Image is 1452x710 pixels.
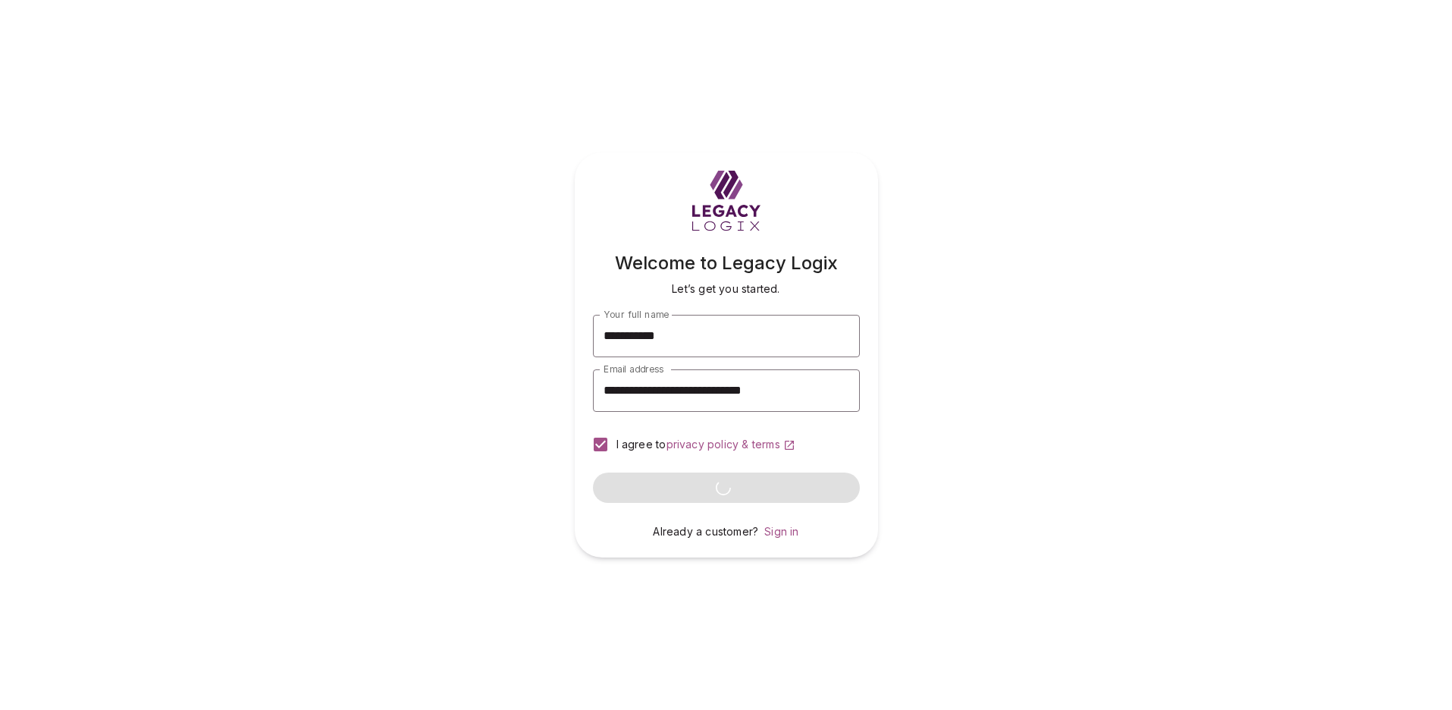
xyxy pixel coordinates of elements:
[604,308,669,319] span: Your full name
[616,438,666,451] span: I agree to
[653,525,758,538] span: Already a customer?
[604,363,663,374] span: Email address
[666,438,795,451] a: privacy policy & terms
[764,525,798,538] a: Sign in
[666,438,780,451] span: privacy policy & terms
[672,282,779,295] span: Let’s get you started.
[615,252,838,274] span: Welcome to Legacy Logix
